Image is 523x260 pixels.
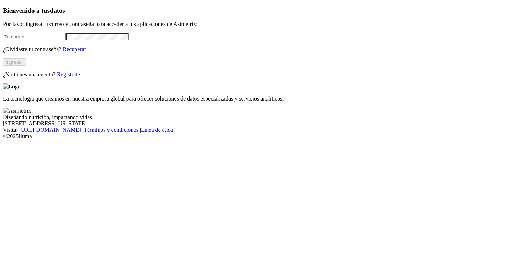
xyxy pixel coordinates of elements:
[19,127,81,133] a: [URL][DOMAIN_NAME]
[141,127,173,133] a: Línea de ética
[3,46,520,53] p: ¿Olvidaste tu contraseña?
[3,71,520,78] p: ¿No tienes una cuenta?
[57,71,80,77] a: Regístrate
[3,7,520,15] h3: Bienvenido a tus
[3,108,31,114] img: Asimetrix
[3,114,520,120] div: Diseñando nutrición, impactando vidas.
[84,127,138,133] a: Términos y condiciones
[50,7,65,14] span: datos
[3,21,520,27] p: Por favor ingresa tu correo y contraseña para acceder a tus aplicaciones de Asimetrix:
[3,83,21,90] img: Logo
[3,58,26,66] button: Ingresar
[3,127,520,133] div: Visita : | |
[3,33,66,40] input: Tu correo
[3,96,520,102] p: La tecnología que creamos en nuestra empresa global para ofrecer soluciones de datos especializad...
[3,133,520,140] div: © 2025 Iluma
[63,46,86,52] a: Recuperar
[3,120,520,127] div: [STREET_ADDRESS][US_STATE].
